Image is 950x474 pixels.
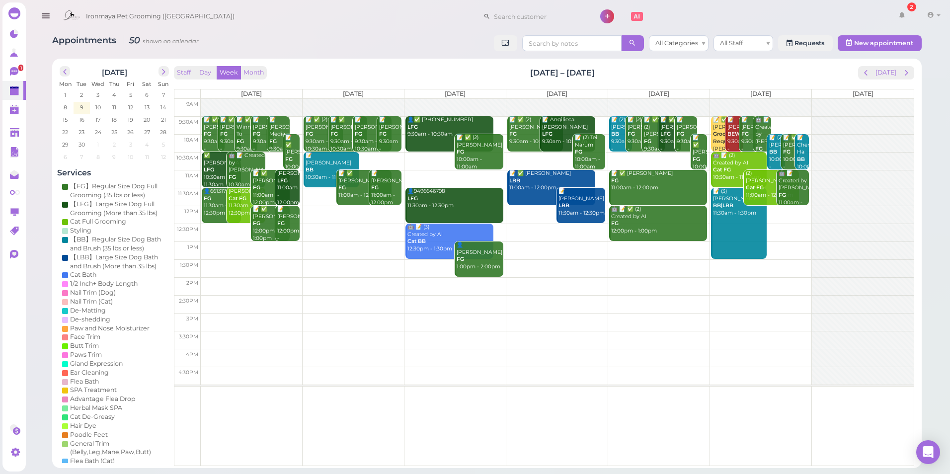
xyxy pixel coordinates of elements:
b: FG [204,195,211,202]
div: 🤖 📝 Created by [PERSON_NAME] 11:00am - 12:00pm [778,170,809,214]
div: Cat Full Grooming [70,217,126,226]
b: FG [509,131,517,137]
span: 10 [94,103,102,112]
span: 9 [79,103,84,112]
div: Cat De-Greasy [70,412,115,421]
div: Herbal Mask SPA [70,403,122,412]
span: Thu [109,80,119,87]
b: FG [355,131,362,137]
button: Day [193,66,217,79]
span: 16 [78,115,85,124]
div: 📝 ✅ [PERSON_NAME] 9:30am - 10:30am [220,116,241,160]
span: 5 [128,90,133,99]
div: 📝 ✅ [PERSON_NAME] 10:00am - 11:00am [285,134,300,185]
b: FG [253,184,260,191]
div: Face Trim [70,332,100,341]
div: 📝 ✅ (2) [PERSON_NAME] 10:00am - 11:00am [456,134,503,170]
b: LFG [204,166,214,173]
b: FG [644,138,651,145]
span: 7 [161,90,166,99]
div: 👤6613170447 11:30am - 12:30pm [203,188,240,217]
div: 👤[PERSON_NAME] 1:00pm - 2:00pm [456,241,503,271]
span: 3pm [186,316,198,322]
div: 【BB】Regular Size Dog Bath and Brush (35 lbs or less) [70,235,166,253]
span: 1 [96,140,100,149]
span: 24 [94,128,102,137]
b: FG [306,131,313,137]
input: Search by notes [522,35,622,51]
b: FG [457,149,464,155]
span: 5 [161,140,166,149]
b: FG [330,131,338,137]
span: 1pm [187,244,198,250]
div: Advantage Flea Drop [70,395,135,403]
span: 28 [159,128,167,137]
button: Week [217,66,241,79]
div: Flea Bath [70,377,99,386]
div: 📝 (2) [PERSON_NAME] 10:00am - 11:00am [769,134,785,178]
div: 📝 [PERSON_NAME] 12:00pm - 1:00pm [277,206,300,249]
span: Wed [91,80,104,87]
i: 50 [124,35,199,45]
span: 29 [61,140,70,149]
div: 📝 ✅ [PERSON_NAME] 11:00am - 12:00pm [509,170,595,192]
span: 12:30pm [177,226,198,233]
b: LFG [660,131,671,137]
div: 📝 [PERSON_NAME] 9:30am - 10:30am [741,116,757,160]
span: 8 [63,103,68,112]
span: Fri [127,80,134,87]
span: 12 [160,153,167,161]
b: FG [783,149,791,155]
span: 26 [126,128,135,137]
div: 【LFG】Large Size Dog Full Grooming (More than 35 lbs) [70,200,166,218]
div: Butt Trim [70,341,99,350]
b: FG [220,131,228,137]
div: (2) [PERSON_NAME] 11:00am - 12:00pm [745,170,799,199]
div: 📝 ✅ [PERSON_NAME] 9:30am - 10:30am [660,116,681,160]
div: 📝 ✅ [PERSON_NAME] 11:00am - 12:00pm [338,170,392,199]
span: 4pm [186,351,198,358]
span: 18 [110,115,118,124]
div: 📝 ✅ [PERSON_NAME] 12:00pm - 1:00pm [252,206,290,242]
div: Nail Trim (Cat) [70,297,113,306]
a: 1 [2,62,26,81]
div: 📝 ✅ [PERSON_NAME] 10:00am - 11:00am [783,134,799,178]
div: Open Intercom Messenger [916,440,940,464]
span: 22 [61,128,69,137]
span: [DATE] [241,90,262,97]
b: BB [797,156,805,162]
b: Cat FG [713,166,731,173]
span: 21 [160,115,167,124]
div: 1/2 Inch+ Body Length [70,279,138,288]
b: FG [277,220,285,227]
span: [DATE] [648,90,669,97]
b: FG [457,256,464,262]
span: 10 [127,153,134,161]
span: 25 [110,128,118,137]
span: 9 [111,153,117,161]
div: Flea Bath (Cat) [70,457,115,466]
div: 📝 [PERSON_NAME] 11:30am - 12:30pm [558,188,605,217]
b: FG [269,138,277,145]
span: 2pm [186,280,198,286]
div: 📝 (2) Tei Narumi 10:00am - 11:00am [574,134,606,170]
input: Search customer [490,8,587,24]
div: 📝 [PERSON_NAME] 9:30am - 10:30am [727,116,743,160]
span: 3 [128,140,133,149]
b: BB [611,131,619,137]
span: 1 [63,90,67,99]
div: 📝 (2) [PERSON_NAME] 9:30am - 10:30am [627,116,648,160]
small: shown on calendar [143,38,199,45]
span: 7 [79,153,84,161]
div: 📝 ✅ [PERSON_NAME] 11:00am - 12:00pm [611,170,707,192]
div: 🤖 📝 ✅ (2) Created by AI 12:00pm - 1:00pm [611,206,707,235]
span: 3 [95,90,100,99]
span: 3:30pm [179,333,198,340]
a: Requests [778,35,833,51]
span: [DATE] [853,90,873,97]
button: prev [60,66,70,77]
b: BB|LBB [713,202,733,209]
b: Cat FG [746,184,764,191]
div: 👤9496646798 11:30am - 12:30pm [407,188,503,210]
div: 📝 [PERSON_NAME] 11:00am - 12:00pm [371,170,402,206]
